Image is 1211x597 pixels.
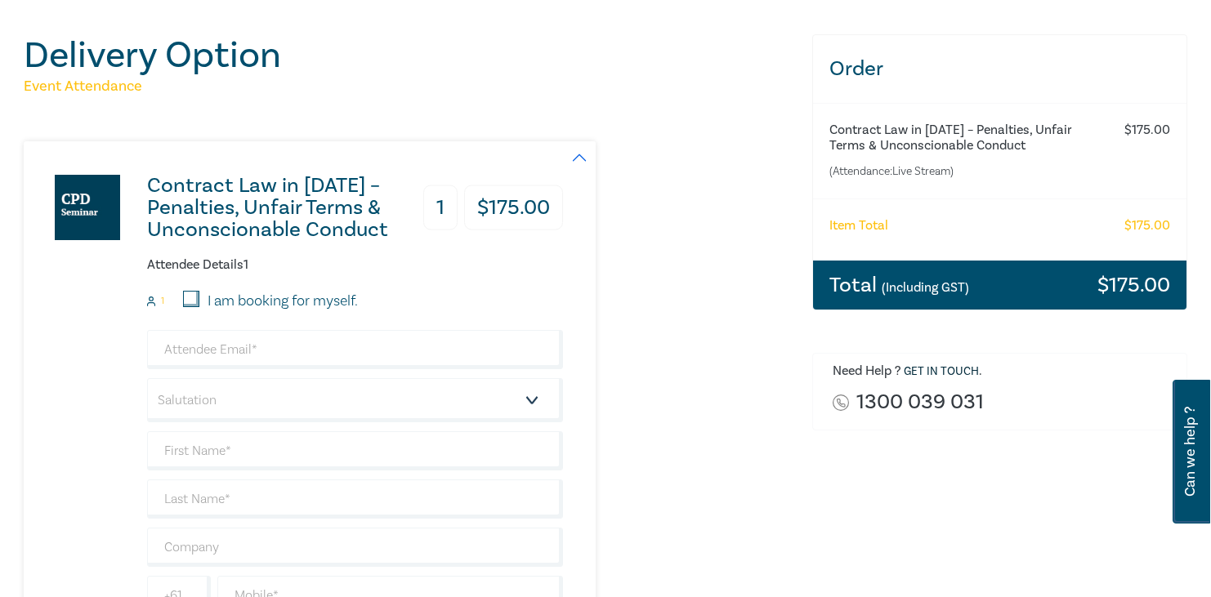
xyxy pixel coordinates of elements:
[147,330,563,369] input: Attendee Email*
[1124,123,1170,138] h6: $ 175.00
[147,479,563,519] input: Last Name*
[24,34,793,77] h1: Delivery Option
[147,257,563,273] h6: Attendee Details 1
[1124,218,1170,234] h6: $ 175.00
[813,35,1186,103] h3: Order
[829,274,969,296] h3: Total
[829,218,888,234] h6: Item Total
[464,185,563,230] h3: $ 175.00
[1182,390,1198,514] span: Can we help ?
[161,296,164,307] small: 1
[55,175,120,240] img: Contract Law in 2025 – Penalties, Unfair Terms & Unconscionable Conduct
[147,528,563,567] input: Company
[904,364,979,379] a: Get in touch
[147,431,563,470] input: First Name*
[1097,274,1170,296] h3: $ 175.00
[856,391,984,413] a: 1300 039 031
[423,185,458,230] h3: 1
[829,123,1105,154] h6: Contract Law in [DATE] – Penalties, Unfair Terms & Unconscionable Conduct
[833,363,1174,380] h6: Need Help ? .
[147,175,416,241] h3: Contract Law in [DATE] – Penalties, Unfair Terms & Unconscionable Conduct
[24,77,793,96] h5: Event Attendance
[829,163,1105,180] small: (Attendance: Live Stream )
[208,291,358,312] label: I am booking for myself.
[882,279,969,296] small: (Including GST)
